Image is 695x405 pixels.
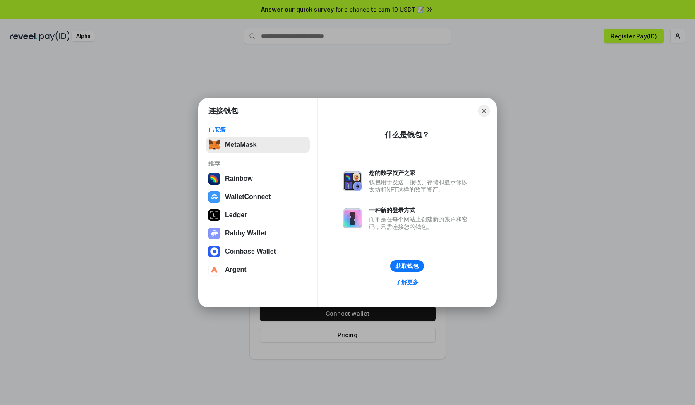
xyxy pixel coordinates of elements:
[208,246,220,257] img: svg+xml,%3Csvg%20width%3D%2228%22%20height%3D%2228%22%20viewBox%3D%220%200%2028%2028%22%20fill%3D...
[208,160,307,167] div: 推荐
[395,278,419,286] div: 了解更多
[369,216,472,230] div: 而不是在每个网站上创建新的账户和密码，只需连接您的钱包。
[225,266,247,273] div: Argent
[395,262,419,270] div: 获取钱包
[208,191,220,203] img: svg+xml,%3Csvg%20width%3D%2228%22%20height%3D%2228%22%20viewBox%3D%220%200%2028%2028%22%20fill%3D...
[206,137,310,153] button: MetaMask
[225,193,271,201] div: WalletConnect
[478,105,490,117] button: Close
[369,206,472,214] div: 一种新的登录方式
[369,169,472,177] div: 您的数字资产之家
[225,248,276,255] div: Coinbase Wallet
[206,207,310,223] button: Ledger
[225,141,256,149] div: MetaMask
[369,178,472,193] div: 钱包用于发送、接收、存储和显示像以太坊和NFT这样的数字资产。
[206,225,310,242] button: Rabby Wallet
[343,208,362,228] img: svg+xml,%3Csvg%20xmlns%3D%22http%3A%2F%2Fwww.w3.org%2F2000%2Fsvg%22%20fill%3D%22none%22%20viewBox...
[206,189,310,205] button: WalletConnect
[206,170,310,187] button: Rainbow
[208,173,220,185] img: svg+xml,%3Csvg%20width%3D%22120%22%20height%3D%22120%22%20viewBox%3D%220%200%20120%20120%22%20fil...
[225,175,253,182] div: Rainbow
[208,264,220,276] img: svg+xml,%3Csvg%20width%3D%2228%22%20height%3D%2228%22%20viewBox%3D%220%200%2028%2028%22%20fill%3D...
[385,130,429,140] div: 什么是钱包？
[208,126,307,133] div: 已安装
[343,171,362,191] img: svg+xml,%3Csvg%20xmlns%3D%22http%3A%2F%2Fwww.w3.org%2F2000%2Fsvg%22%20fill%3D%22none%22%20viewBox...
[208,209,220,221] img: svg+xml,%3Csvg%20xmlns%3D%22http%3A%2F%2Fwww.w3.org%2F2000%2Fsvg%22%20width%3D%2228%22%20height%3...
[206,243,310,260] button: Coinbase Wallet
[391,277,424,288] a: 了解更多
[390,260,424,272] button: 获取钱包
[208,139,220,151] img: svg+xml,%3Csvg%20fill%3D%22none%22%20height%3D%2233%22%20viewBox%3D%220%200%2035%2033%22%20width%...
[225,230,266,237] div: Rabby Wallet
[208,228,220,239] img: svg+xml,%3Csvg%20xmlns%3D%22http%3A%2F%2Fwww.w3.org%2F2000%2Fsvg%22%20fill%3D%22none%22%20viewBox...
[206,261,310,278] button: Argent
[225,211,247,219] div: Ledger
[208,106,238,116] h1: 连接钱包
